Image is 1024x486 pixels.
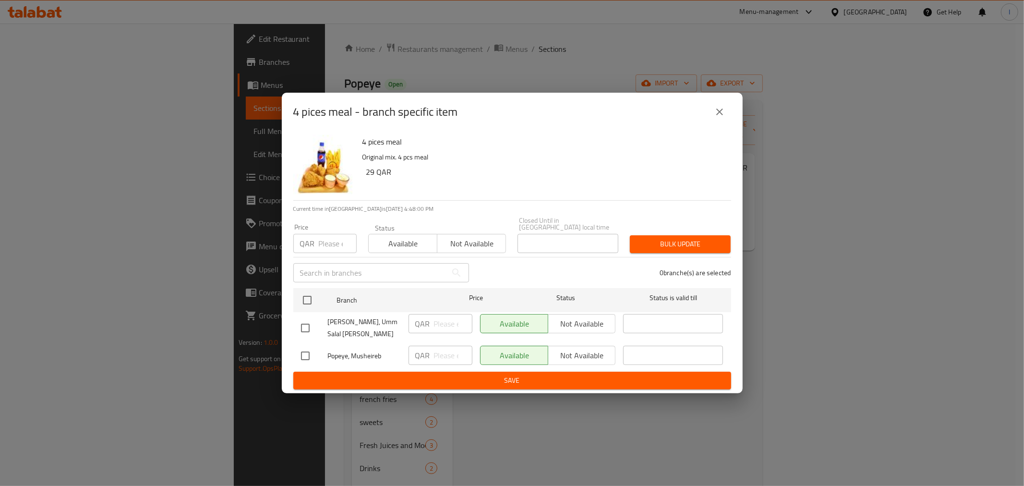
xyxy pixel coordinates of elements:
img: 4 pices meal [293,135,355,196]
span: Status [516,292,615,304]
span: Status is valid till [623,292,723,304]
input: Search in branches [293,263,447,282]
span: [PERSON_NAME], Umm Salal [PERSON_NAME] [328,316,401,340]
span: Price [444,292,508,304]
h6: 4 pices meal [362,135,723,148]
p: Current time in [GEOGRAPHIC_DATA] is [DATE] 4:48:00 PM [293,205,731,213]
p: 0 branche(s) are selected [660,268,731,278]
button: Bulk update [630,235,731,253]
h6: 29 QAR [366,165,723,179]
p: QAR [415,318,430,329]
h2: 4 pices meal - branch specific item [293,104,458,120]
span: Available [373,237,434,251]
button: close [708,100,731,123]
span: Bulk update [638,238,723,250]
p: Original mix. 4 pcs meal [362,151,723,163]
span: Popeye, Musheireb [328,350,401,362]
button: Not available [437,234,506,253]
input: Please enter price [434,346,472,365]
input: Please enter price [434,314,472,333]
span: Not available [441,237,502,251]
p: QAR [415,350,430,361]
span: Branch [337,294,436,306]
p: QAR [300,238,315,249]
button: Available [368,234,437,253]
button: Save [293,372,731,389]
input: Please enter price [319,234,357,253]
span: Save [301,375,723,387]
